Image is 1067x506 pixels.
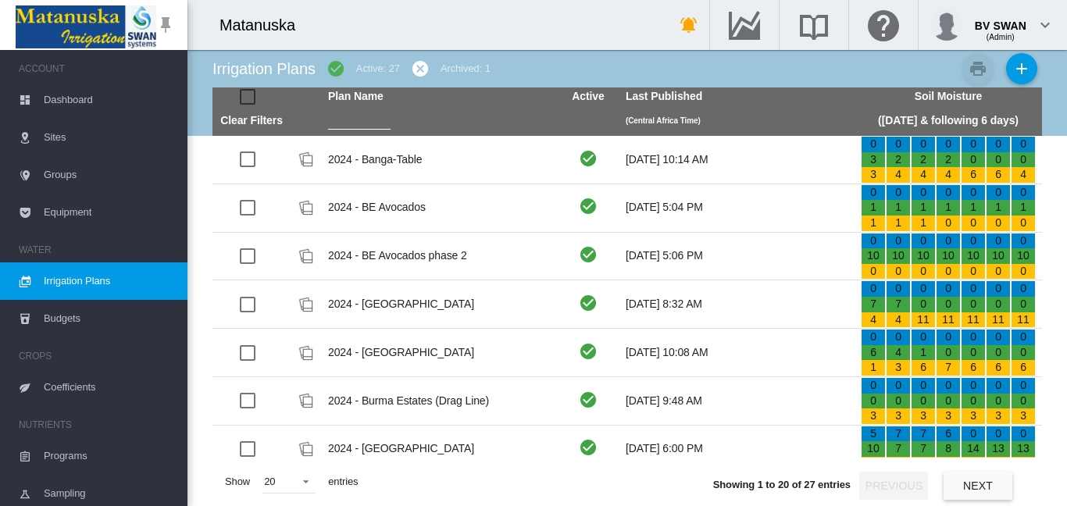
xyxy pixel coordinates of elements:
[1006,53,1037,84] button: Add New Plan
[887,185,910,201] div: 0
[887,394,910,409] div: 0
[1012,185,1035,201] div: 0
[219,14,309,36] div: Matanuska
[297,440,316,458] div: Plan Id: 7732
[219,469,256,495] span: Show
[987,297,1010,312] div: 0
[937,233,960,249] div: 0
[1012,457,1035,472] div: 2
[855,426,1042,473] td: 5 10 1 7 7 2 7 7 2 6 8 2 0 14 2 0 13 3 0 13 2
[156,16,175,34] md-icon: icon-pin
[887,137,910,152] div: 0
[855,280,1042,328] td: 0 7 4 0 7 4 0 0 11 0 0 11 0 0 11 0 0 11 0 0 11
[937,248,960,264] div: 10
[931,9,962,41] img: profile.jpg
[1012,264,1035,280] div: 0
[962,457,985,472] div: 2
[1012,137,1035,152] div: 0
[912,408,935,424] div: 3
[862,345,885,361] div: 6
[937,394,960,409] div: 0
[322,280,557,328] td: 2024 - [GEOGRAPHIC_DATA]
[937,457,960,472] div: 2
[1012,281,1035,297] div: 0
[322,469,364,495] span: entries
[887,345,910,361] div: 4
[912,345,935,361] div: 1
[1012,360,1035,376] div: 6
[862,233,885,249] div: 0
[887,408,910,424] div: 3
[962,426,985,442] div: 0
[912,457,935,472] div: 2
[619,329,855,376] td: [DATE] 10:08 AM
[19,344,175,369] span: CROPS
[987,216,1010,231] div: 0
[969,59,987,78] md-icon: icon-printer
[619,377,855,425] td: [DATE] 9:48 AM
[1012,378,1035,394] div: 0
[962,394,985,409] div: 0
[912,441,935,457] div: 7
[912,330,935,345] div: 0
[557,87,619,106] th: Active
[987,441,1010,457] div: 13
[441,62,491,76] div: Archived: 1
[912,167,935,183] div: 4
[912,297,935,312] div: 0
[322,377,557,425] td: 2024 - Burma Estates (Drag Line)
[297,150,316,169] img: product-image-placeholder.png
[297,391,316,410] div: Plan Id: 18260
[619,233,855,280] td: [DATE] 5:06 PM
[865,16,902,34] md-icon: Click here for help
[887,152,910,168] div: 2
[619,106,855,136] th: (Central Africa Time)
[862,137,885,152] div: 0
[987,248,1010,264] div: 10
[16,5,156,48] img: Matanuska_LOGO.png
[619,184,855,232] td: [DATE] 5:04 PM
[987,457,1010,472] div: 3
[862,167,885,183] div: 3
[962,281,985,297] div: 0
[297,247,316,265] img: product-image-placeholder.png
[619,136,855,184] td: [DATE] 10:14 AM
[1012,330,1035,345] div: 0
[862,426,885,442] div: 5
[937,281,960,297] div: 0
[962,441,985,457] div: 14
[44,156,175,194] span: Groups
[887,297,910,312] div: 7
[1012,248,1035,264] div: 10
[937,152,960,168] div: 2
[19,237,175,262] span: WATER
[887,330,910,345] div: 0
[264,476,275,487] div: 20
[855,377,1042,425] td: 0 0 3 0 0 3 0 0 3 0 0 3 0 0 3 0 0 3 0 0 3
[862,457,885,472] div: 1
[962,264,985,280] div: 0
[862,281,885,297] div: 0
[912,360,935,376] div: 6
[19,56,175,81] span: ACCOUNT
[962,360,985,376] div: 6
[619,87,855,106] th: Last Published
[220,114,283,126] a: Clear Filters
[912,233,935,249] div: 0
[862,378,885,394] div: 0
[1012,345,1035,361] div: 0
[987,167,1010,183] div: 6
[987,394,1010,409] div: 0
[862,330,885,345] div: 0
[726,16,763,34] md-icon: Go to the Data Hub
[987,360,1010,376] div: 6
[937,360,960,376] div: 7
[887,216,910,231] div: 1
[987,345,1010,361] div: 0
[887,167,910,183] div: 4
[937,441,960,457] div: 8
[962,312,985,328] div: 11
[322,329,557,376] td: 2024 - [GEOGRAPHIC_DATA]
[1012,394,1035,409] div: 0
[912,264,935,280] div: 0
